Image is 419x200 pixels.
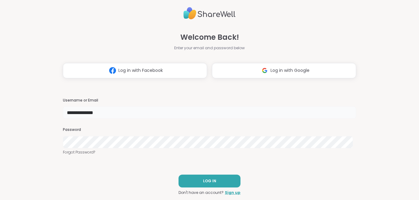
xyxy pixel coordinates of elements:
span: Enter your email and password below [174,45,245,51]
span: Welcome Back! [180,32,239,43]
img: ShareWell Logomark [259,65,271,76]
h3: Password [63,127,356,132]
span: Log in with Facebook [118,67,163,74]
button: LOG IN [179,175,240,187]
img: ShareWell Logomark [107,65,118,76]
span: Don't have an account? [179,190,224,195]
img: ShareWell Logo [183,5,236,22]
button: Log in with Facebook [63,63,207,78]
span: Log in with Google [271,67,309,74]
span: LOG IN [203,178,216,184]
button: Log in with Google [212,63,356,78]
h3: Username or Email [63,98,356,103]
a: Forgot Password? [63,150,356,155]
a: Sign up [225,190,240,195]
